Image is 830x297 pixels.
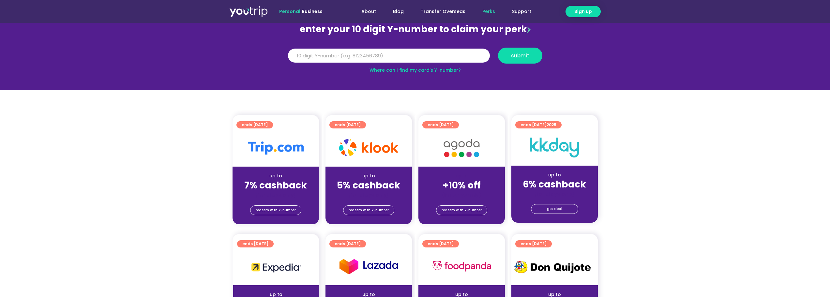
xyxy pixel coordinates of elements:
[498,48,542,64] button: submit
[456,172,468,179] span: up to
[279,8,300,15] span: Personal
[521,121,556,128] span: ends [DATE]
[343,205,394,215] a: redeem with Y-number
[436,205,487,215] a: redeem with Y-number
[442,206,482,215] span: redeem with Y-number
[340,6,540,18] nav: Menu
[547,204,562,214] span: get deal
[329,121,366,128] a: ends [DATE]
[237,240,274,247] a: ends [DATE]
[428,240,454,247] span: ends [DATE]
[531,204,578,214] a: get deal
[242,121,268,128] span: ends [DATE]
[517,190,593,197] div: (for stays only)
[574,8,592,15] span: Sign up
[242,240,268,247] span: ends [DATE]
[511,53,529,58] span: submit
[504,6,540,18] a: Support
[517,171,593,178] div: up to
[244,179,307,192] strong: 7% cashback
[422,240,459,247] a: ends [DATE]
[302,8,323,15] a: Business
[335,121,361,128] span: ends [DATE]
[424,191,500,198] div: (for stays only)
[288,48,542,68] form: Y Number
[566,6,601,17] a: Sign up
[331,191,407,198] div: (for stays only)
[236,121,273,128] a: ends [DATE]
[428,121,454,128] span: ends [DATE]
[331,172,407,179] div: up to
[238,191,314,198] div: (for stays only)
[250,205,301,215] a: redeem with Y-number
[515,121,562,128] a: ends [DATE]2025
[238,172,314,179] div: up to
[515,240,552,247] a: ends [DATE]
[422,121,459,128] a: ends [DATE]
[474,6,504,18] a: Perks
[279,8,323,15] span: |
[521,240,547,247] span: ends [DATE]
[370,67,461,73] a: Where can I find my card’s Y-number?
[523,178,586,191] strong: 6% cashback
[349,206,389,215] span: redeem with Y-number
[353,6,385,18] a: About
[285,21,546,38] div: enter your 10 digit Y-number to claim your perk
[256,206,296,215] span: redeem with Y-number
[412,6,474,18] a: Transfer Overseas
[329,240,366,247] a: ends [DATE]
[385,6,412,18] a: Blog
[443,179,481,192] strong: +10% off
[547,122,556,127] span: 2025
[337,179,400,192] strong: 5% cashback
[288,49,490,63] input: 10 digit Y-number (e.g. 8123456789)
[335,240,361,247] span: ends [DATE]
